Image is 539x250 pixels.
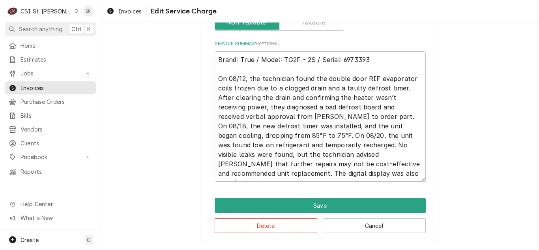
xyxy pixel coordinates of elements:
[215,41,426,47] label: Service Summary
[21,69,80,77] span: Jobs
[21,237,39,243] span: Create
[5,150,96,164] a: Go to Pricebook
[5,165,96,178] a: Reports
[87,236,91,244] span: C
[5,123,96,136] a: Vendors
[5,22,96,36] button: Search anythingCtrlK
[7,6,18,17] div: C
[21,214,91,222] span: What's New
[5,211,96,224] a: Go to What's New
[5,67,96,80] a: Go to Jobs
[21,98,92,106] span: Purchase Orders
[148,6,217,17] span: Edit Service Charge
[21,55,92,64] span: Estimates
[5,39,96,52] a: Home
[5,197,96,211] a: Go to Help Center
[87,25,91,33] span: K
[215,218,318,233] button: Delete
[21,153,80,161] span: Pricebook
[258,41,280,46] span: ( optional )
[21,7,72,15] div: CSI St. [PERSON_NAME]
[215,41,426,182] div: Service Summary
[215,198,426,213] button: Save
[21,125,92,133] span: Vendors
[83,6,94,17] div: Stephani Roth's Avatar
[71,25,82,33] span: Ctrl
[19,25,62,33] span: Search anything
[215,51,426,182] textarea: Brand: True / Model: TG2F - 2S / Serial: 6973393 On 08/12, the technician found the double door R...
[5,53,96,66] a: Estimates
[5,81,96,94] a: Invoices
[21,84,92,92] span: Invoices
[323,218,426,233] button: Cancel
[118,7,142,15] span: Invoices
[103,5,145,18] a: Invoices
[215,198,426,233] div: Button Group
[7,6,18,17] div: CSI St. Louis's Avatar
[215,198,426,213] div: Button Group Row
[21,139,92,147] span: Clients
[21,111,92,120] span: Bills
[215,213,426,233] div: Button Group Row
[5,137,96,150] a: Clients
[21,200,91,208] span: Help Center
[21,41,92,50] span: Home
[5,109,96,122] a: Bills
[83,6,94,17] div: SR
[5,95,96,108] a: Purchase Orders
[21,167,92,176] span: Reports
